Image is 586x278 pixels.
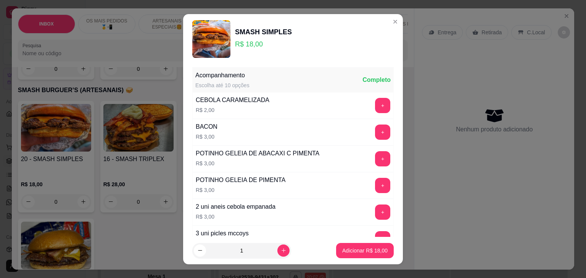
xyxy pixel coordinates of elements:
[375,151,390,166] button: add
[196,229,249,238] div: 3 uni picles mccoys
[389,16,401,28] button: Close
[277,244,290,257] button: increase-product-quantity
[235,27,292,37] div: SMASH SIMPLES
[196,149,319,158] div: POTINHO GELEIA DE ABACAXI C PIMENTA
[375,231,390,246] button: add
[196,202,275,211] div: 2 uni aneis cebola empanada
[196,133,217,141] p: R$ 3,00
[375,178,390,193] button: add
[195,81,250,89] div: Escolha até 10 opções
[194,244,206,257] button: decrease-product-quantity
[235,39,292,50] p: R$ 18,00
[362,75,391,85] div: Completo
[196,213,275,220] p: R$ 3,00
[375,98,390,113] button: add
[375,205,390,220] button: add
[196,176,285,185] div: POTINHO GELEIA DE PIMENTA
[196,160,319,167] p: R$ 3,00
[342,247,388,254] p: Adicionar R$ 18,00
[196,106,269,114] p: R$ 2,00
[195,71,250,80] div: Acompanhamento
[375,125,390,140] button: add
[336,243,394,258] button: Adicionar R$ 18,00
[196,186,285,194] p: R$ 3,00
[196,96,269,105] div: CEBOLA CARAMELIZADA
[196,122,217,131] div: BACON
[192,20,230,58] img: product-image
